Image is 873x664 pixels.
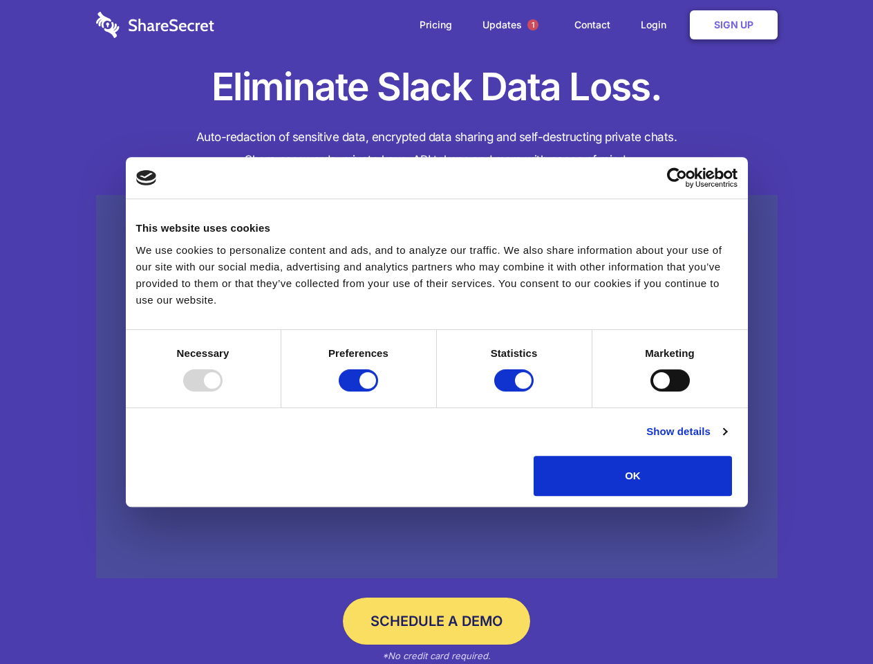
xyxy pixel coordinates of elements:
button: OK [534,456,732,496]
div: This website uses cookies [136,220,738,237]
a: Sign Up [690,10,778,39]
a: Schedule a Demo [343,598,530,645]
div: We use cookies to personalize content and ads, and to analyze our traffic. We also share informat... [136,242,738,308]
h4: Auto-redaction of sensitive data, encrypted data sharing and self-destructing private chats. Shar... [96,126,778,172]
a: Pricing [406,3,466,46]
strong: Statistics [491,347,538,359]
img: logo-wordmark-white-trans-d4663122ce5f474addd5e946df7df03e33cb6a1c49d2221995e7729f52c070b2.svg [96,12,214,38]
a: Contact [561,3,624,46]
a: Login [627,3,687,46]
strong: Marketing [645,347,695,359]
strong: Preferences [328,347,388,359]
strong: Necessary [177,347,229,359]
a: Wistia video thumbnail [96,195,778,579]
a: Show details [646,423,726,440]
img: logo [136,170,157,185]
span: 1 [527,19,538,30]
h1: Eliminate Slack Data Loss. [96,62,778,112]
em: *No credit card required. [382,650,491,661]
a: Usercentrics Cookiebot - opens in a new window [617,167,738,188]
